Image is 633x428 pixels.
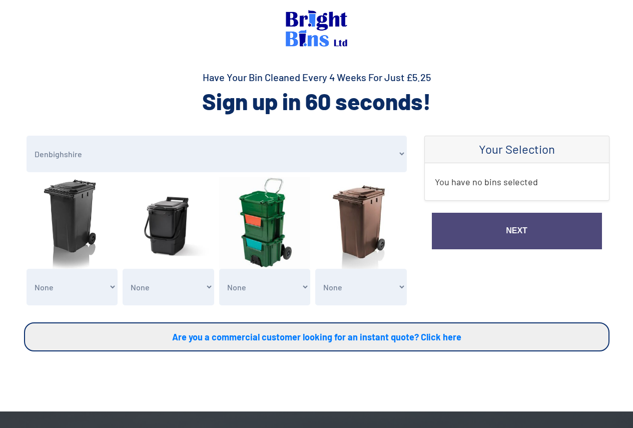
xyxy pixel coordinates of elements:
a: Next [432,213,602,249]
img: food.jpg [123,177,214,269]
h4: Your Selection [435,142,599,157]
a: Are you a commercial customer looking for an instant quote? Click here [24,322,609,351]
img: recycling.jpg [219,177,311,269]
img: general.jpg [27,177,118,269]
img: garden.jpg [315,177,407,269]
h4: Have Your Bin Cleaned Every 4 Weeks For Just £5.25 [24,70,609,84]
p: You have no bins selected [435,173,599,190]
h2: Sign up in 60 seconds! [24,86,609,116]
